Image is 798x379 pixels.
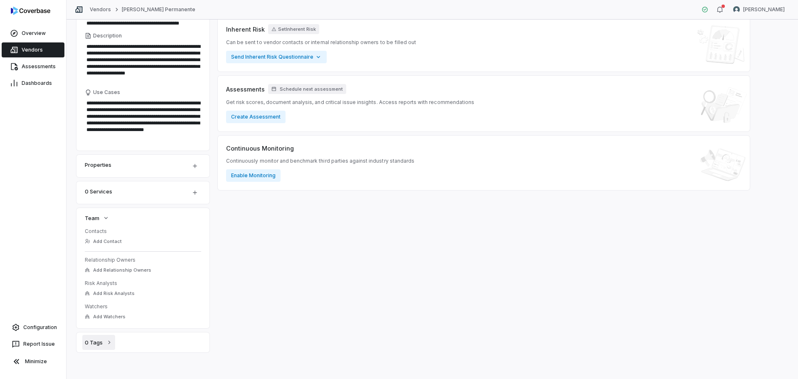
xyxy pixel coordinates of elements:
button: Schedule next assessment [268,84,346,94]
span: Can be sent to vendor contacts or internal relationship owners to be filled out [226,39,416,46]
span: Team [85,214,99,222]
dt: Watchers [85,303,201,310]
span: Configuration [23,324,57,331]
span: Schedule next assessment [280,86,343,92]
a: Overview [2,26,64,41]
button: Add Contact [82,234,124,249]
dt: Relationship Owners [85,257,201,263]
span: Add Relationship Owners [93,267,151,273]
button: SetInherent Risk [268,24,319,34]
button: Minimize [3,353,63,370]
input: Location [85,17,201,29]
a: [PERSON_NAME] Permanente [122,6,195,13]
button: Create Assessment [226,111,286,123]
button: Send Inherent Risk Questionnaire [226,51,327,63]
span: Use Cases [93,89,120,96]
span: Continuously monitor and benchmark third parties against industry standards [226,158,414,164]
a: Assessments [2,59,64,74]
span: Add Risk Analysts [93,290,135,297]
textarea: Description [85,41,201,86]
span: Minimize [25,358,47,365]
img: logo-D7KZi-bG.svg [11,7,50,15]
button: 0 Tags [82,335,115,350]
dt: Contacts [85,228,201,235]
textarea: Use Cases [85,97,201,142]
a: Vendors [2,42,64,57]
span: Get risk scores, document analysis, and critical issue insights. Access reports with recommendations [226,99,474,106]
dt: Risk Analysts [85,280,201,287]
span: Dashboards [22,80,52,87]
button: Report Issue [3,337,63,352]
a: Dashboards [2,76,64,91]
span: Add Watchers [93,314,126,320]
button: Brittany Durbin avatar[PERSON_NAME] [728,3,790,16]
span: Description [93,32,122,39]
span: Assessments [226,85,265,94]
span: Report Issue [23,341,55,347]
span: Vendors [22,47,43,53]
span: Inherent Risk [226,25,265,34]
span: [PERSON_NAME] [743,6,785,13]
span: 0 Tags [85,339,103,346]
a: Vendors [90,6,111,13]
button: Team [82,211,112,225]
span: Continuous Monitoring [226,144,294,153]
span: Assessments [22,63,56,70]
a: Configuration [3,320,63,335]
img: Brittany Durbin avatar [733,6,740,13]
button: Enable Monitoring [226,169,281,182]
span: Overview [22,30,46,37]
